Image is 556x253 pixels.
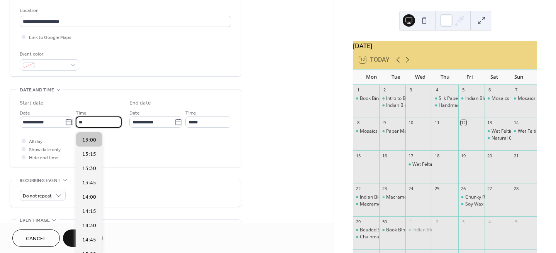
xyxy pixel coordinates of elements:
div: 1 [355,87,361,93]
span: 14:15 [82,207,96,216]
button: Save [63,229,103,247]
div: 2 [381,87,387,93]
div: Wed [408,69,433,85]
div: Book Binding - Casebinding [386,227,445,233]
span: 13:00 [82,136,96,144]
div: Book Binding - Casebinding [353,95,379,102]
div: Mosaics for Beginners [485,95,511,102]
div: Natural Cold Process Soap Making [485,135,511,142]
span: Link to Google Maps [29,34,71,42]
span: Cancel [26,235,46,243]
div: End date [129,99,151,107]
div: 4 [434,87,440,93]
div: 11 [434,120,440,126]
div: 5 [513,219,519,224]
div: Wet Felting - Pots & Bowls [492,128,547,135]
div: Mosaics for Beginners [492,95,540,102]
span: Time [76,109,86,117]
div: Chunky Rope Necklace [458,194,485,201]
div: Mosaics for Beginners [511,95,537,102]
div: 15 [355,153,361,159]
div: 8 [355,120,361,126]
div: Indian Block Printing [386,102,430,109]
span: All day [29,138,42,146]
span: Do not repeat [23,192,52,201]
div: 20 [487,153,493,159]
div: 3 [408,87,414,93]
div: Fri [457,69,482,85]
div: Indian Block Printing [360,194,403,201]
div: Sun [506,69,531,85]
div: Chainmaille - Helmweave [353,234,379,240]
div: 12 [461,120,466,126]
div: 27 [487,186,493,192]
div: 5 [461,87,466,93]
div: 13 [487,120,493,126]
span: Hide end time [29,154,58,162]
div: Silk Paper Making [432,95,458,102]
div: Wet Felting - Pots & Bowls [511,128,537,135]
div: 30 [381,219,387,224]
button: Cancel [12,229,60,247]
div: 18 [434,153,440,159]
div: Sat [482,69,507,85]
div: Book Binding - Casebinding [379,227,405,233]
div: 25 [434,186,440,192]
div: Tue [384,69,409,85]
div: 21 [513,153,519,159]
span: Date [129,109,140,117]
div: 7 [513,87,519,93]
div: Beaded Snowflake [360,227,400,233]
div: Mosaics for Beginners [360,128,408,135]
div: Silk Paper Making [439,95,477,102]
div: Start date [20,99,44,107]
span: Time [185,109,196,117]
div: Mosaics for Beginners [353,128,379,135]
div: Indian Block Printing [465,95,509,102]
div: Handmade Recycled Paper [432,102,458,109]
span: 14:30 [82,222,96,230]
div: 28 [513,186,519,192]
div: Paper Marbling [379,128,405,135]
span: 14:45 [82,236,96,244]
div: Paper Marbling [386,128,419,135]
div: 23 [381,186,387,192]
div: Macrame Plant Hanger [353,201,379,207]
div: Indian Block Printing [379,102,405,109]
div: Beaded Snowflake [353,227,379,233]
div: [DATE] [353,41,537,51]
div: 22 [355,186,361,192]
div: 9 [381,120,387,126]
div: 16 [381,153,387,159]
div: 26 [461,186,466,192]
div: Wet Felting - Pots & Bowls [485,128,511,135]
div: Intro to Beaded Jewellery [379,95,405,102]
div: 10 [408,120,414,126]
span: Event image [20,216,50,224]
div: Chainmaille - Helmweave [360,234,415,240]
div: 17 [408,153,414,159]
div: Indian Block Printing [458,95,485,102]
div: 2 [434,219,440,224]
div: Macrame Wall Art [386,194,425,201]
span: 13:15 [82,150,96,159]
div: Soy Wax Candles [458,201,485,207]
div: 6 [487,87,493,93]
span: Date and time [20,86,54,94]
div: Macrame Plant Hanger [360,201,410,207]
div: Handmade Recycled Paper [439,102,497,109]
div: Wet Felting - Flowers [412,161,457,168]
span: Recurring event [20,177,61,185]
div: Book Binding - Casebinding [360,95,419,102]
div: 14 [513,120,519,126]
div: Location [20,7,230,15]
span: Date [20,109,30,117]
span: 14:00 [82,193,96,201]
span: Show date only [29,146,61,154]
div: Indian Block Printing [405,227,432,233]
div: 1 [408,219,414,224]
div: Macrame Wall Art [379,194,405,201]
div: Event color [20,50,78,58]
div: 24 [408,186,414,192]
